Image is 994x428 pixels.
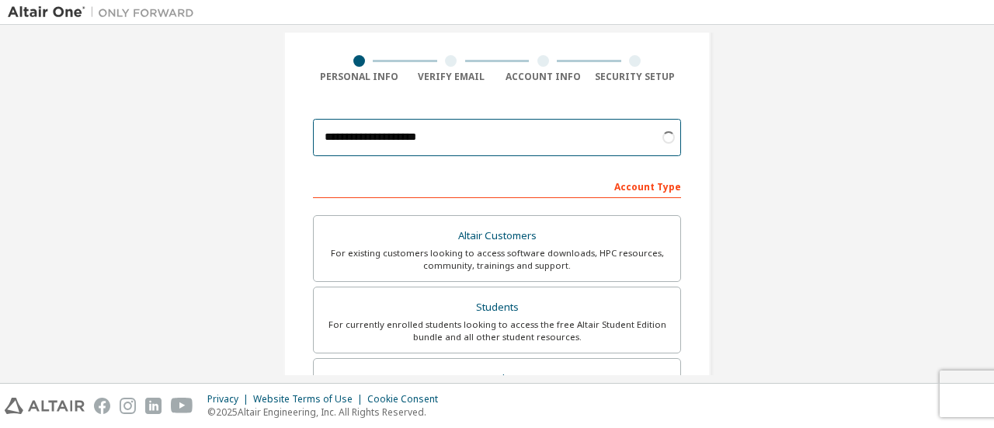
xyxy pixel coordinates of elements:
div: Verify Email [405,71,498,83]
div: Security Setup [589,71,682,83]
div: Altair Customers [323,225,671,247]
img: facebook.svg [94,398,110,414]
img: instagram.svg [120,398,136,414]
img: youtube.svg [171,398,193,414]
p: © 2025 Altair Engineering, Inc. All Rights Reserved. [207,405,447,419]
div: Account Type [313,173,681,198]
div: Account Info [497,71,589,83]
img: altair_logo.svg [5,398,85,414]
img: linkedin.svg [145,398,162,414]
div: Students [323,297,671,318]
div: Cookie Consent [367,393,447,405]
div: Faculty [323,368,671,390]
img: Altair One [8,5,202,20]
div: For currently enrolled students looking to access the free Altair Student Edition bundle and all ... [323,318,671,343]
div: Website Terms of Use [253,393,367,405]
div: Personal Info [313,71,405,83]
div: Privacy [207,393,253,405]
div: For existing customers looking to access software downloads, HPC resources, community, trainings ... [323,247,671,272]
